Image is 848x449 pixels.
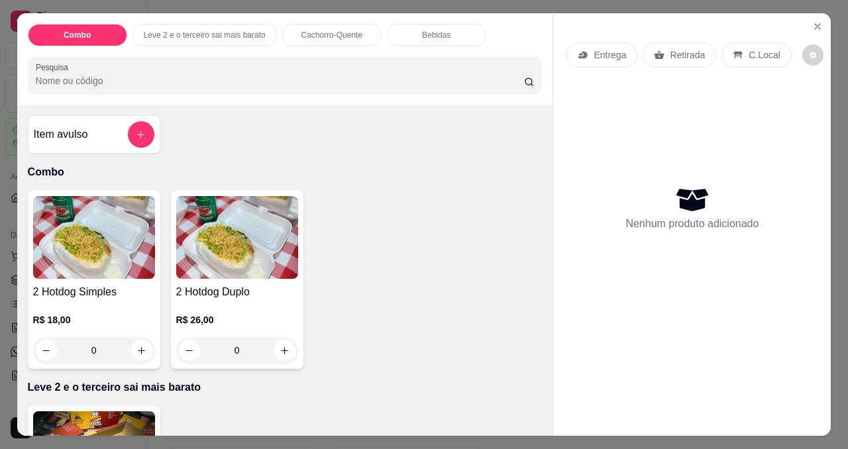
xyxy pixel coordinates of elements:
p: Leve 2 e o terceiro sai mais barato [144,30,266,40]
p: Nenhum produto adicionado [625,216,759,232]
h4: Item avulso [34,126,88,142]
p: Cachorro-Quente [301,30,362,40]
img: product-image [176,196,298,279]
label: Pesquisa [36,62,73,73]
button: decrease-product-quantity [802,44,823,66]
h4: 2 Hotdog Simples [33,284,155,300]
input: Pesquisa [36,74,524,87]
p: C.Local [749,48,780,62]
p: Leve 2 e o terceiro sai mais barato [28,379,543,395]
p: Combo [28,164,543,180]
p: Bebidas [422,30,450,40]
button: add-separate-item [128,121,154,148]
p: Entrega [594,48,626,62]
p: R$ 18,00 [33,313,155,326]
img: product-image [33,196,155,279]
p: Combo [64,30,91,40]
button: Close [807,16,828,37]
p: R$ 26,00 [176,313,298,326]
h4: 2 Hotdog Duplo [176,284,298,300]
p: Retirada [670,48,705,62]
